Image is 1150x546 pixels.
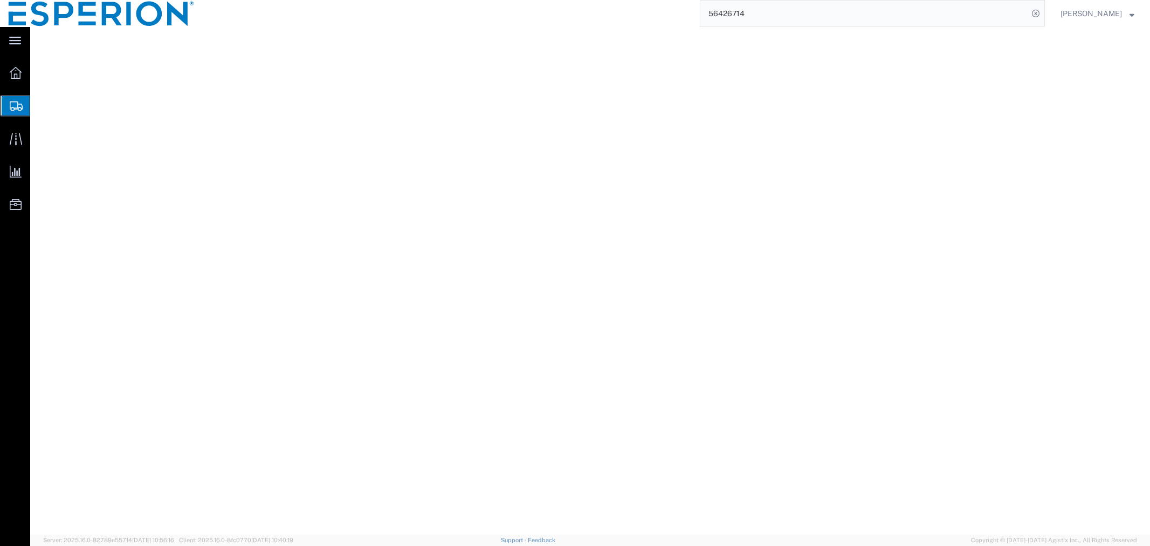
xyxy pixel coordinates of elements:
[501,537,528,543] a: Support
[132,537,174,543] span: [DATE] 10:56:16
[1061,8,1122,19] span: Alexandra Breaux
[528,537,555,543] a: Feedback
[1060,7,1135,20] button: [PERSON_NAME]
[43,537,174,543] span: Server: 2025.16.0-82789e55714
[251,537,293,543] span: [DATE] 10:40:19
[971,536,1137,545] span: Copyright © [DATE]-[DATE] Agistix Inc., All Rights Reserved
[700,1,1028,26] input: Search for shipment number, reference number
[179,537,293,543] span: Client: 2025.16.0-8fc0770
[30,27,1150,535] iframe: FS Legacy Container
